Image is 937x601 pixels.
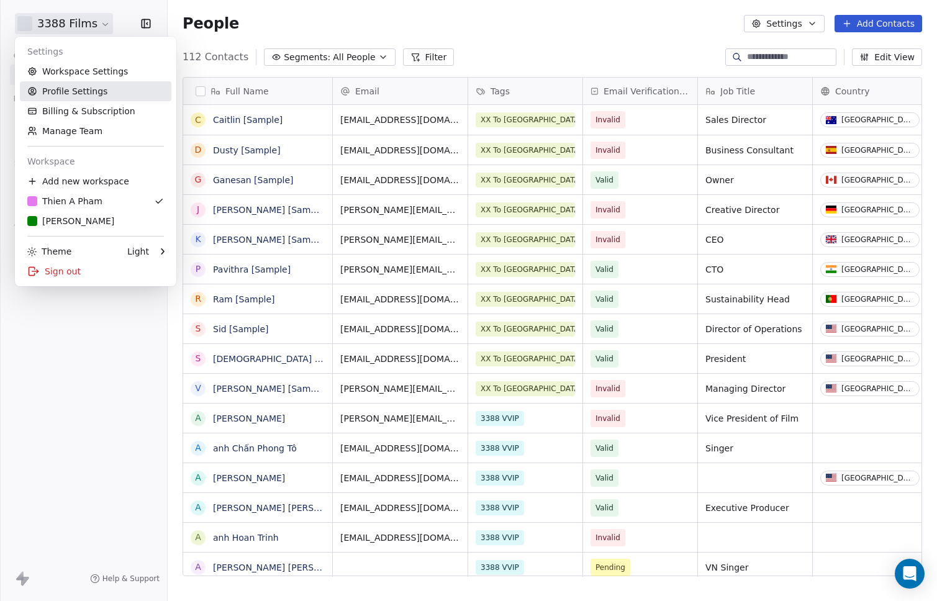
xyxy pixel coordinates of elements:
[20,261,171,281] div: Sign out
[20,101,171,121] a: Billing & Subscription
[27,245,71,258] div: Theme
[20,61,171,81] a: Workspace Settings
[27,195,102,207] div: Thien A Pham
[20,121,171,141] a: Manage Team
[27,215,114,227] div: [PERSON_NAME]
[20,151,171,171] div: Workspace
[20,81,171,101] a: Profile Settings
[20,171,171,191] div: Add new workspace
[127,245,149,258] div: Light
[20,42,171,61] div: Settings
